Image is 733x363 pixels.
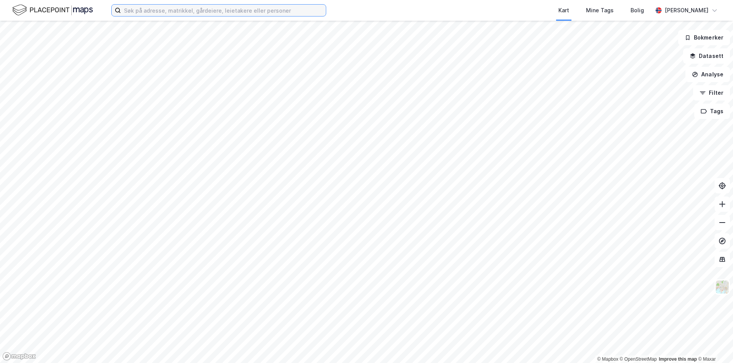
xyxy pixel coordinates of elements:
[121,5,326,16] input: Søk på adresse, matrikkel, gårdeiere, leietakere eller personer
[620,356,657,362] a: OpenStreetMap
[665,6,708,15] div: [PERSON_NAME]
[558,6,569,15] div: Kart
[685,67,730,82] button: Analyse
[693,85,730,101] button: Filter
[694,104,730,119] button: Tags
[678,30,730,45] button: Bokmerker
[715,280,730,294] img: Z
[659,356,697,362] a: Improve this map
[683,48,730,64] button: Datasett
[695,326,733,363] div: Kontrollprogram for chat
[631,6,644,15] div: Bolig
[2,352,36,361] a: Mapbox homepage
[12,3,93,17] img: logo.f888ab2527a4732fd821a326f86c7f29.svg
[597,356,618,362] a: Mapbox
[695,326,733,363] iframe: Chat Widget
[586,6,614,15] div: Mine Tags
